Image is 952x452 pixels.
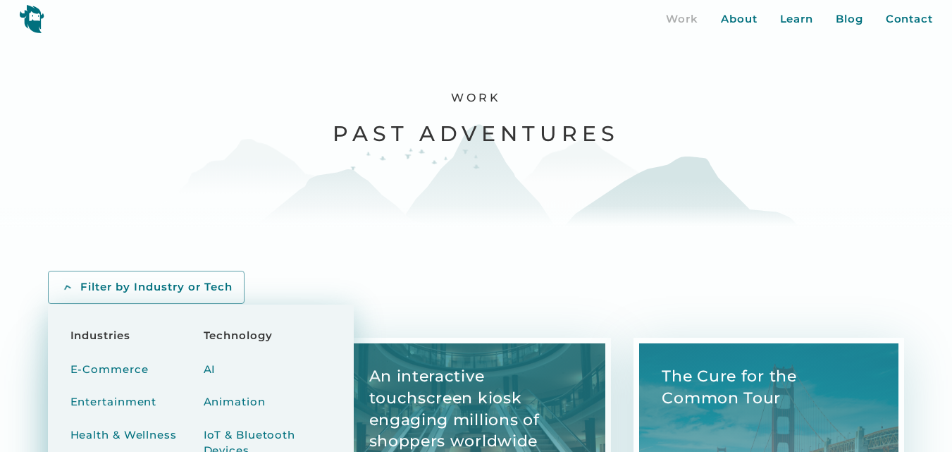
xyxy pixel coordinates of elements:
[204,394,266,427] a: Animation
[836,11,863,28] a: Blog
[204,394,266,410] div: Animation
[48,271,245,304] a: Filter by Industry or Tech
[70,394,157,427] a: Entertainment
[70,427,177,444] div: Health & Wellness
[204,327,273,345] h5: Technology
[70,362,149,395] a: E-Commerce
[666,11,698,28] a: Work
[204,362,216,378] div: AI
[333,120,619,147] h2: Past Adventures
[80,280,233,295] div: Filter by Industry or Tech
[451,91,501,106] h1: Work
[721,11,758,28] a: About
[70,394,157,410] div: Entertainment
[19,4,44,33] img: yeti logo icon
[70,327,130,345] h5: Industries
[780,11,814,28] a: Learn
[204,362,216,395] a: AI
[70,362,149,378] div: E-Commerce
[886,11,933,28] a: Contact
